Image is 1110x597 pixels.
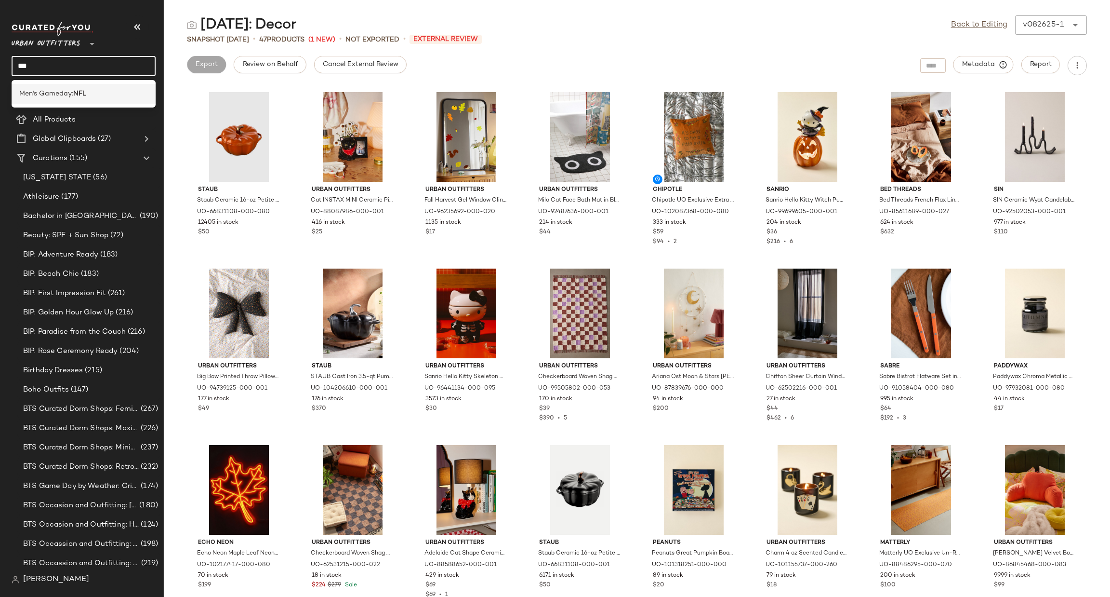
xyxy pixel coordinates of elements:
[652,196,734,205] span: Chipotle UO Exclusive Extra Velvet Embroidered Throw Pillow in Orange at Urban Outfitters
[880,228,894,237] span: $632
[993,196,1075,205] span: SIN Ceramic Wyat Candelabra in Black at Urban Outfitters
[198,581,211,590] span: $199
[424,549,506,558] span: Adelaide Cat Shape Ceramic Table Lamp in Black at Urban Outfitters
[1021,56,1060,73] button: Report
[993,208,1066,217] span: UO-92502053-000-001
[197,373,279,381] span: Big Bow Printed Throw Pillow in [PERSON_NAME] at Urban Outfitters
[880,571,915,580] span: 200 in stock
[880,395,913,404] span: 995 in stock
[23,269,79,280] span: BIP: Beach Chic
[538,208,608,217] span: UO-92487636-000-001
[59,191,78,203] span: (177)
[759,92,856,182] img: 99699605_001_b
[424,373,506,381] span: Sanrio Hello Kitty Skeleton Ceramic Snack Jar at Urban Outfitters
[126,326,145,338] span: (216)
[424,561,497,570] span: UO-88588652-000-001
[322,61,398,68] span: Cancel External Review
[653,539,735,547] span: Peanuts
[33,114,76,125] span: All Products
[311,561,380,570] span: UO-62531215-000-022
[108,230,123,241] span: (72)
[410,35,482,44] span: External Review
[994,539,1076,547] span: Urban Outfitters
[259,36,267,43] span: 47
[79,269,99,280] span: (183)
[766,549,847,558] span: Charm 4 oz Scented Candle in Lucid Dreams at Urban Outfitters
[311,384,387,393] span: UO-104206610-000-001
[198,405,209,413] span: $49
[312,395,344,404] span: 176 in stock
[23,404,139,415] span: BTS Curated Dorm Shops: Feminine
[197,549,279,558] span: Echo Neon Maple Leaf Neon Sign in Orange at Urban Outfitters
[197,196,279,205] span: Staub Ceramic 16-oz Petite Pumpkin Cocotte in Burnt Orange at Urban Outfitters
[759,269,856,358] img: 62502216_001_b
[790,239,793,245] span: 6
[880,539,962,547] span: Matterly
[23,461,139,473] span: BTS Curated Dorm Shops: Retro+ Boho
[759,445,856,535] img: 101155737_260_b
[198,362,280,371] span: Urban Outfitters
[653,218,686,227] span: 333 in stock
[425,539,507,547] span: Urban Outfitters
[652,549,734,558] span: Peanuts Great Pumpkin Board Game in Assorted at Urban Outfitters
[314,56,407,73] button: Cancel External Review
[652,561,727,570] span: UO-101318251-000-000
[766,561,837,570] span: UO-101155737-000-260
[993,373,1075,381] span: Paddywax Chroma Metallic 3 oz Scented Candle in Autumnu at Urban Outfitters
[67,153,87,164] span: (155)
[554,415,564,421] span: •
[259,35,304,45] div: Products
[83,365,102,376] span: (215)
[538,373,620,381] span: Checkerboard Woven Shag Rag Rug in Lavender Latte at Urban Outfitters
[780,239,790,245] span: •
[986,92,1084,182] img: 92502053_001_m
[653,571,683,580] span: 89 in stock
[531,445,629,535] img: 66831108_001_m
[339,34,342,45] span: •
[766,539,848,547] span: Urban Outfitters
[880,415,893,421] span: $192
[653,239,664,245] span: $94
[19,89,73,99] span: Men's Gameday:
[23,558,139,569] span: BTS Occassion and Outfitting: First Day Fits
[880,362,962,371] span: Sabre
[425,228,435,237] span: $17
[766,373,847,381] span: Chiffon Sheer Curtain Window Panel in Black at Urban Outfitters
[23,574,89,585] span: [PERSON_NAME]
[766,581,777,590] span: $18
[539,218,572,227] span: 214 in stock
[304,269,401,358] img: 104206610_001_m
[424,208,495,217] span: UO-96235692-000-020
[312,228,322,237] span: $25
[139,539,158,550] span: (198)
[994,581,1004,590] span: $99
[781,415,791,421] span: •
[994,571,1031,580] span: 9999 in stock
[23,249,98,260] span: BIP: Adventure Ready
[23,326,126,338] span: BIP: Paradise from the Couch
[986,269,1084,358] img: 97932081_080_b
[994,362,1076,371] span: Paddywax
[312,362,394,371] span: Staub
[33,134,96,145] span: Global Clipboards
[96,134,111,145] span: (27)
[539,571,574,580] span: 6171 in stock
[962,60,1005,69] span: Metadata
[664,239,674,245] span: •
[564,415,567,421] span: 5
[198,571,228,580] span: 70 in stock
[539,405,550,413] span: $39
[312,186,394,194] span: Urban Outfitters
[538,196,620,205] span: Milo Cat Face Bath Mat in Black at Urban Outfitters
[652,384,724,393] span: UO-87839676-000-000
[538,561,610,570] span: UO-66831108-000-001
[403,34,406,45] span: •
[538,549,620,558] span: Staub Ceramic 16-oz Petite Pumpkin Cocotte in Matte Black at Urban Outfitters
[345,35,399,45] span: Not Exported
[311,373,393,381] span: STAUB Cast Iron 3.5-qt Pumpkin Cocotte Dutch Oven in Black at Urban Outfitters
[531,269,629,358] img: 99505802_053_b
[674,239,677,245] span: 2
[424,196,506,205] span: Fall Harvest Gel Window Cling Set in Brown at Urban Outfitters
[304,92,401,182] img: 88087986_001_b
[653,395,683,404] span: 94 in stock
